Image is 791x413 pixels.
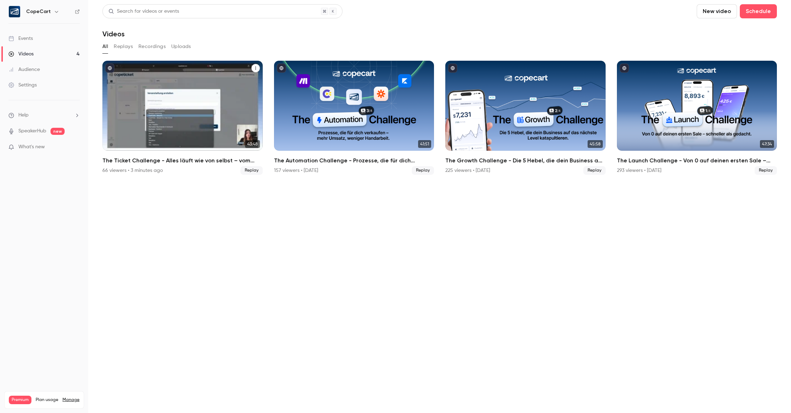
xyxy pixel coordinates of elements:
[445,156,606,165] h2: The Growth Challenge - Die 5 Hebel, die dein Business auf das nächste Level katapultieren
[105,64,114,73] button: published
[445,61,606,175] a: 45:58The Growth Challenge - Die 5 Hebel, die dein Business auf das nächste Level katapultieren225...
[240,166,263,175] span: Replay
[445,61,606,175] li: The Growth Challenge - Die 5 Hebel, die dein Business auf das nächste Level katapultieren
[588,140,603,148] span: 45:58
[8,50,34,58] div: Videos
[760,140,774,148] span: 47:34
[26,8,51,15] h6: CopeCart
[448,64,457,73] button: published
[274,156,434,165] h2: The Automation Challenge - Prozesse, die für dich verkaufen – mehr Umsatz, weniger Handarbeit
[102,156,263,165] h2: The Ticket Challenge - Alles läuft wie von selbst – vom Ticket bis zum Check-in
[620,64,629,73] button: published
[138,41,166,52] button: Recordings
[245,140,260,148] span: 43:48
[277,64,286,73] button: published
[8,112,80,119] li: help-dropdown-opener
[102,4,777,409] section: Videos
[102,167,163,174] div: 66 viewers • 3 minutes ago
[617,167,661,174] div: 293 viewers • [DATE]
[412,166,434,175] span: Replay
[418,140,431,148] span: 41:51
[50,128,65,135] span: new
[8,35,33,42] div: Events
[617,61,777,175] a: 47:34The Launch Challenge - Von 0 auf deinen ersten Sale – schneller als gedacht293 viewers • [DA...
[18,143,45,151] span: What's new
[71,144,80,150] iframe: Noticeable Trigger
[102,61,263,175] li: The Ticket Challenge - Alles läuft wie von selbst – vom Ticket bis zum Check-in
[755,166,777,175] span: Replay
[583,166,606,175] span: Replay
[274,61,434,175] li: The Automation Challenge - Prozesse, die für dich verkaufen – mehr Umsatz, weniger Handarbeit
[18,112,29,119] span: Help
[274,167,318,174] div: 157 viewers • [DATE]
[102,30,125,38] h1: Videos
[9,6,20,17] img: CopeCart
[102,61,777,175] ul: Videos
[102,61,263,175] a: 43:48The Ticket Challenge - Alles läuft wie von selbst – vom Ticket bis zum Check-in66 viewers • ...
[114,41,133,52] button: Replays
[108,8,179,15] div: Search for videos or events
[697,4,737,18] button: New video
[740,4,777,18] button: Schedule
[18,127,46,135] a: SpeakerHub
[8,66,40,73] div: Audience
[617,61,777,175] li: The Launch Challenge - Von 0 auf deinen ersten Sale – schneller als gedacht
[445,167,490,174] div: 225 viewers • [DATE]
[9,396,31,404] span: Premium
[102,41,108,52] button: All
[171,41,191,52] button: Uploads
[274,61,434,175] a: 41:51The Automation Challenge - Prozesse, die für dich verkaufen – mehr Umsatz, weniger Handarbei...
[617,156,777,165] h2: The Launch Challenge - Von 0 auf deinen ersten Sale – schneller als gedacht
[8,82,37,89] div: Settings
[36,397,58,403] span: Plan usage
[63,397,79,403] a: Manage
